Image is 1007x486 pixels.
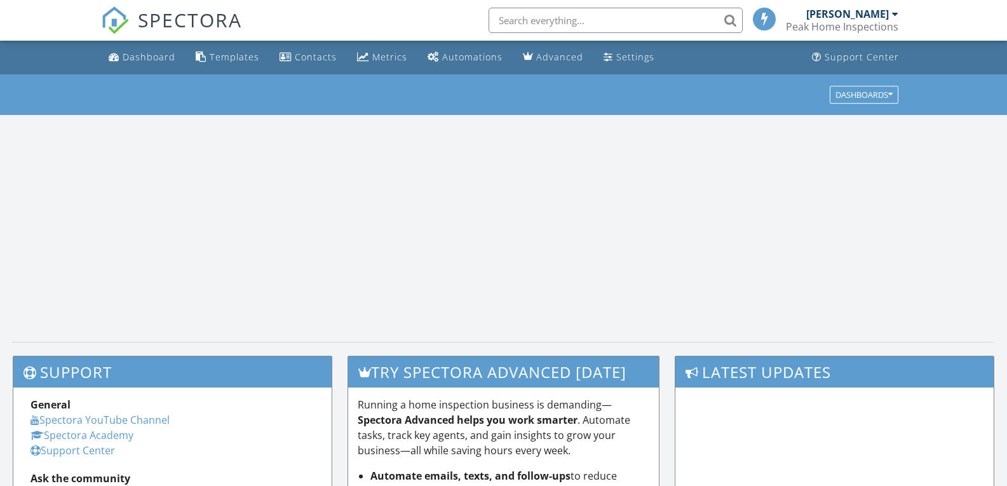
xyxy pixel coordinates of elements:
[352,46,412,69] a: Metrics
[616,51,654,63] div: Settings
[101,17,242,44] a: SPECTORA
[30,443,115,457] a: Support Center
[30,413,170,427] a: Spectora YouTube Channel
[518,46,588,69] a: Advanced
[807,46,904,69] a: Support Center
[30,471,314,486] div: Ask the community
[104,46,180,69] a: Dashboard
[358,397,649,458] p: Running a home inspection business is demanding— . Automate tasks, track key agents, and gain ins...
[101,6,129,34] img: The Best Home Inspection Software - Spectora
[806,8,889,20] div: [PERSON_NAME]
[372,51,407,63] div: Metrics
[422,46,508,69] a: Automations (Basic)
[675,356,994,388] h3: Latest Updates
[825,51,899,63] div: Support Center
[191,46,264,69] a: Templates
[210,51,259,63] div: Templates
[370,469,571,483] strong: Automate emails, texts, and follow-ups
[442,51,503,63] div: Automations
[536,51,583,63] div: Advanced
[358,413,578,427] strong: Spectora Advanced helps you work smarter
[295,51,337,63] div: Contacts
[30,398,71,412] strong: General
[13,356,332,388] h3: Support
[138,6,242,33] span: SPECTORA
[830,86,898,104] button: Dashboards
[489,8,743,33] input: Search everything...
[786,20,898,33] div: Peak Home Inspections
[348,356,659,388] h3: Try spectora advanced [DATE]
[274,46,342,69] a: Contacts
[30,428,133,442] a: Spectora Academy
[598,46,659,69] a: Settings
[835,90,893,99] div: Dashboards
[123,51,175,63] div: Dashboard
